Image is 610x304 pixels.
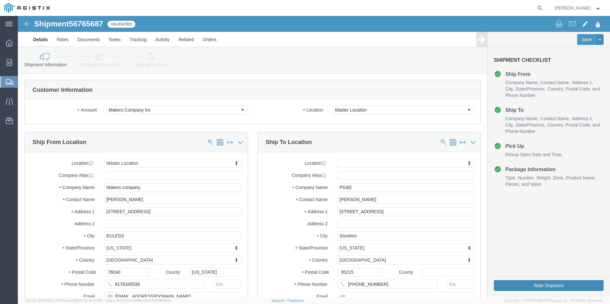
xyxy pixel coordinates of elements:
button: [PERSON_NAME] [554,4,601,12]
img: logo [4,3,50,13]
span: [DATE] 10:47:06 [76,299,102,302]
span: Server: 2025.19.0-d447cefac8f [26,299,102,302]
iframe: FS Legacy Container [18,16,610,297]
span: Client: 2025.19.0-129fbcf [105,299,171,302]
a: Feedback [287,299,304,302]
a: Support [272,299,287,302]
span: Copyright © [DATE]-[DATE] Agistix Inc., All Rights Reserved [504,298,602,303]
span: [DATE] 09:39:01 [145,299,171,302]
span: DANIEL CHAVEZ [554,4,591,11]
